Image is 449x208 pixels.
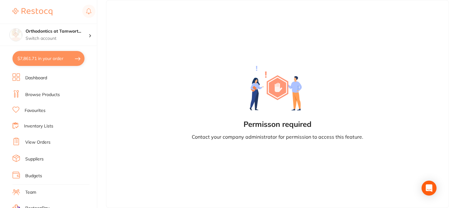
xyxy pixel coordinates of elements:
[26,35,89,42] p: Switch account
[25,139,51,146] a: View Orders
[12,51,84,66] button: $7,861.71 in your order
[422,181,437,196] div: Open Intercom Messenger
[25,173,42,179] a: Budgets
[12,5,52,19] a: Restocq Logo
[24,123,53,129] a: Inventory Lists
[25,92,60,98] a: Browse Products
[192,133,363,140] p: Contact your company administrator for permission to access this feature.
[12,8,52,16] img: Restocq Logo
[25,108,46,114] a: Favourites
[25,156,44,162] a: Suppliers
[10,29,22,41] img: Orthodontics at Tamworth
[244,120,311,129] h2: Permisson required
[26,28,89,35] h4: Orthodontics at Tamworth
[25,189,36,196] a: Team
[25,75,47,81] a: Dashboard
